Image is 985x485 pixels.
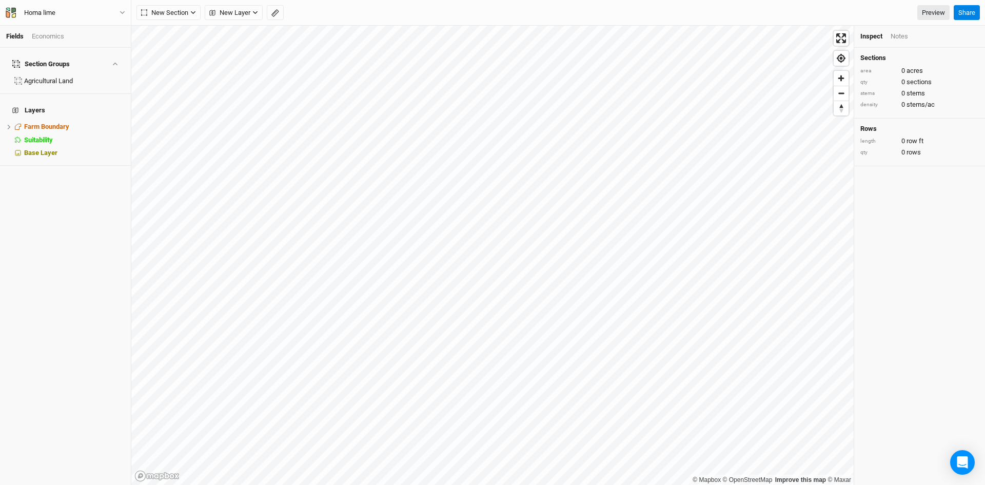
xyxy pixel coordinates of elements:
button: Homa lime [5,7,126,18]
div: Open Intercom Messenger [950,450,975,475]
span: New Layer [209,8,250,18]
a: Fields [6,32,24,40]
div: Economics [32,32,64,41]
a: Maxar [828,476,851,483]
button: Zoom out [834,86,849,101]
div: Homa lime [24,8,55,18]
button: Share [954,5,980,21]
h4: Sections [860,54,979,62]
div: 0 [860,89,979,98]
span: stems [907,89,925,98]
h4: Layers [6,100,125,121]
span: acres [907,66,923,75]
div: area [860,67,896,75]
a: Mapbox [693,476,721,483]
button: New Layer [205,5,263,21]
span: rows [907,148,921,157]
div: 0 [860,137,979,146]
div: Notes [891,32,908,41]
button: Find my location [834,51,849,66]
div: qty [860,149,896,157]
span: Suitability [24,136,53,144]
div: Suitability [24,136,125,144]
a: Mapbox logo [134,470,180,482]
a: Preview [917,5,950,21]
button: Enter fullscreen [834,31,849,46]
button: Reset bearing to north [834,101,849,115]
div: Section Groups [12,60,70,68]
div: length [860,138,896,145]
div: 0 [860,66,979,75]
div: Base Layer [24,149,125,157]
div: 0 [860,77,979,87]
canvas: Map [131,26,854,485]
span: Base Layer [24,149,57,157]
a: OpenStreetMap [723,476,773,483]
div: Inspect [860,32,882,41]
button: Zoom in [834,71,849,86]
button: Show section groups [110,61,119,67]
div: qty [860,79,896,86]
button: Shortcut: M [267,5,284,21]
h4: Rows [860,125,979,133]
span: row ft [907,137,923,146]
div: 0 [860,100,979,109]
div: density [860,101,896,109]
span: Farm Boundary [24,123,69,130]
div: 0 [860,148,979,157]
span: stems/ac [907,100,935,109]
a: Improve this map [775,476,826,483]
div: Farm Boundary [24,123,125,131]
div: stems [860,90,896,98]
button: New Section [136,5,201,21]
span: New Section [141,8,188,18]
div: Agricultural Land [24,77,125,85]
span: sections [907,77,932,87]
